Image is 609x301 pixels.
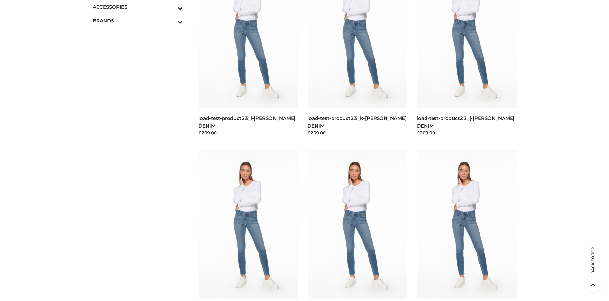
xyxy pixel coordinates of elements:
a: load-test-product23_k-[PERSON_NAME] DENIM [308,115,406,129]
div: £209.00 [417,130,517,136]
div: £209.00 [308,130,407,136]
a: BRANDSToggle Submenu [93,14,183,28]
a: load-test-product23_j-[PERSON_NAME] DENIM [417,115,514,129]
span: Back to top [585,258,601,274]
span: BRANDS [93,17,183,24]
div: £209.00 [199,130,298,136]
span: ACCESSORIES [93,3,183,11]
a: load-test-product23_l-[PERSON_NAME] DENIM [199,115,295,129]
button: Toggle Submenu [160,14,183,28]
